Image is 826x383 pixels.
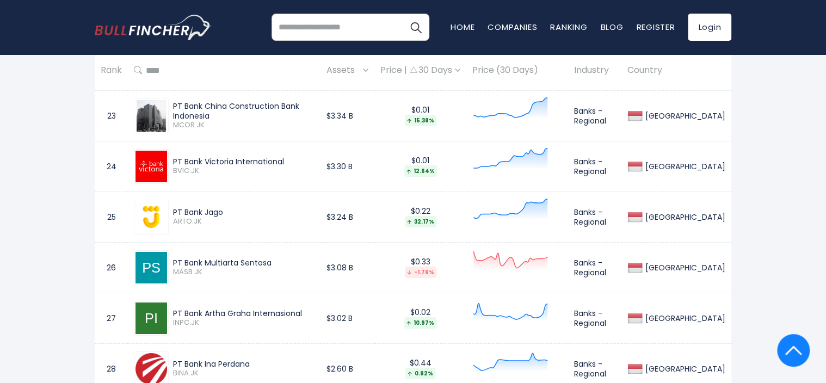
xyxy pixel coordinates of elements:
[320,242,374,293] td: $3.08 B
[636,21,675,33] a: Register
[95,15,212,40] a: Go to homepage
[173,157,315,166] div: PT Bank Victoria International
[380,206,460,227] div: $0.22
[95,90,128,141] td: 23
[173,268,315,277] span: MASB.JK
[405,267,436,278] div: -1.76%
[568,293,621,343] td: Banks - Regional
[568,191,621,242] td: Banks - Regional
[95,293,128,343] td: 27
[380,307,460,329] div: $0.02
[600,21,623,33] a: Blog
[137,100,167,132] img: MCOR.JK.png
[405,115,436,126] div: 15.38%
[405,368,435,379] div: 0.92%
[643,263,725,273] div: [GEOGRAPHIC_DATA]
[380,105,460,126] div: $0.01
[320,191,374,242] td: $3.24 B
[380,257,460,278] div: $0.33
[95,15,212,40] img: bullfincher logo
[568,54,621,87] th: Industry
[451,21,474,33] a: Home
[466,54,568,87] th: Price (30 Days)
[320,90,374,141] td: $3.34 B
[173,217,315,226] span: ARTO.JK
[568,242,621,293] td: Banks - Regional
[568,141,621,191] td: Banks - Regional
[173,166,315,176] span: BVIC.JK
[173,359,315,369] div: PT Bank Ina Perdana
[173,121,315,130] span: MCOR.JK
[320,293,374,343] td: $3.02 B
[643,313,725,323] div: [GEOGRAPHIC_DATA]
[643,364,725,374] div: [GEOGRAPHIC_DATA]
[402,14,429,41] button: Search
[643,162,725,171] div: [GEOGRAPHIC_DATA]
[173,318,315,328] span: INPC.JK
[404,165,437,177] div: 12.64%
[405,216,436,227] div: 32.17%
[643,212,725,222] div: [GEOGRAPHIC_DATA]
[380,65,460,76] div: Price | 30 Days
[135,151,167,182] img: BVIC.JK.png
[135,201,167,233] img: ARTO.JK.png
[568,90,621,141] td: Banks - Regional
[380,156,460,177] div: $0.01
[95,54,128,87] th: Rank
[320,141,374,191] td: $3.30 B
[173,308,315,318] div: PT Bank Artha Graha Internasional
[326,62,360,79] span: Assets
[173,369,315,378] span: BINA.JK
[173,258,315,268] div: PT Bank Multiarta Sentosa
[380,358,460,379] div: $0.44
[173,207,315,217] div: PT Bank Jago
[643,111,725,121] div: [GEOGRAPHIC_DATA]
[95,191,128,242] td: 25
[404,317,436,329] div: 10.97%
[550,21,587,33] a: Ranking
[95,242,128,293] td: 26
[688,14,731,41] a: Login
[95,141,128,191] td: 24
[621,54,731,87] th: Country
[173,101,315,121] div: PT Bank China Construction Bank Indonesia
[488,21,537,33] a: Companies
